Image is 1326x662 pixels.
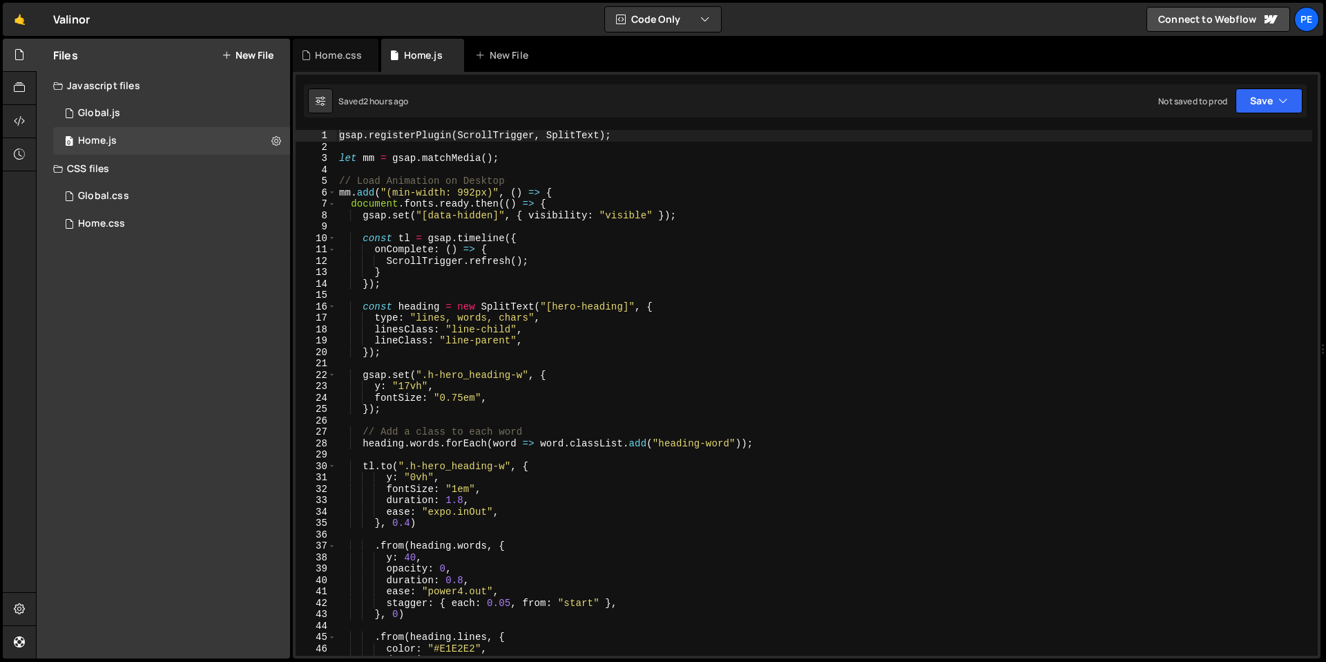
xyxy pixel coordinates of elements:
[296,267,336,278] div: 13
[296,575,336,587] div: 40
[296,495,336,507] div: 33
[37,72,290,100] div: Javascript files
[296,335,336,347] div: 19
[605,7,721,32] button: Code Only
[1236,88,1303,113] button: Save
[296,278,336,290] div: 14
[53,210,290,238] div: 16704/45813.css
[296,153,336,164] div: 3
[296,164,336,176] div: 4
[296,221,336,233] div: 9
[475,48,533,62] div: New File
[296,312,336,324] div: 17
[78,190,129,202] div: Global.css
[3,3,37,36] a: 🤙
[315,48,362,62] div: Home.css
[296,347,336,359] div: 20
[404,48,443,62] div: Home.js
[296,643,336,655] div: 46
[296,142,336,153] div: 2
[338,95,409,107] div: Saved
[53,11,90,28] div: Valinor
[78,135,117,147] div: Home.js
[296,449,336,461] div: 29
[78,218,125,230] div: Home.css
[296,256,336,267] div: 12
[296,324,336,336] div: 18
[53,127,290,155] div: 16704/45652.js
[37,155,290,182] div: CSS files
[53,182,290,210] div: 16704/45678.css
[296,540,336,552] div: 37
[296,244,336,256] div: 11
[296,484,336,495] div: 32
[296,381,336,393] div: 23
[296,461,336,473] div: 30
[296,290,336,301] div: 15
[296,518,336,529] div: 35
[222,50,273,61] button: New File
[53,100,290,127] div: 16704/45653.js
[296,370,336,381] div: 22
[296,598,336,609] div: 42
[296,393,336,404] div: 24
[65,137,73,148] span: 0
[296,552,336,564] div: 38
[296,621,336,632] div: 44
[1294,7,1319,32] a: Pe
[296,233,336,245] div: 10
[296,507,336,518] div: 34
[1158,95,1227,107] div: Not saved to prod
[296,609,336,621] div: 43
[296,198,336,210] div: 7
[296,404,336,415] div: 25
[296,358,336,370] div: 21
[296,426,336,438] div: 27
[296,176,336,187] div: 5
[296,472,336,484] div: 31
[296,438,336,450] div: 28
[296,563,336,575] div: 39
[296,187,336,199] div: 6
[296,415,336,427] div: 26
[296,301,336,313] div: 16
[296,632,336,643] div: 45
[296,529,336,541] div: 36
[296,130,336,142] div: 1
[1146,7,1290,32] a: Connect to Webflow
[53,48,78,63] h2: Files
[363,95,409,107] div: 2 hours ago
[296,586,336,598] div: 41
[296,210,336,222] div: 8
[78,107,120,120] div: Global.js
